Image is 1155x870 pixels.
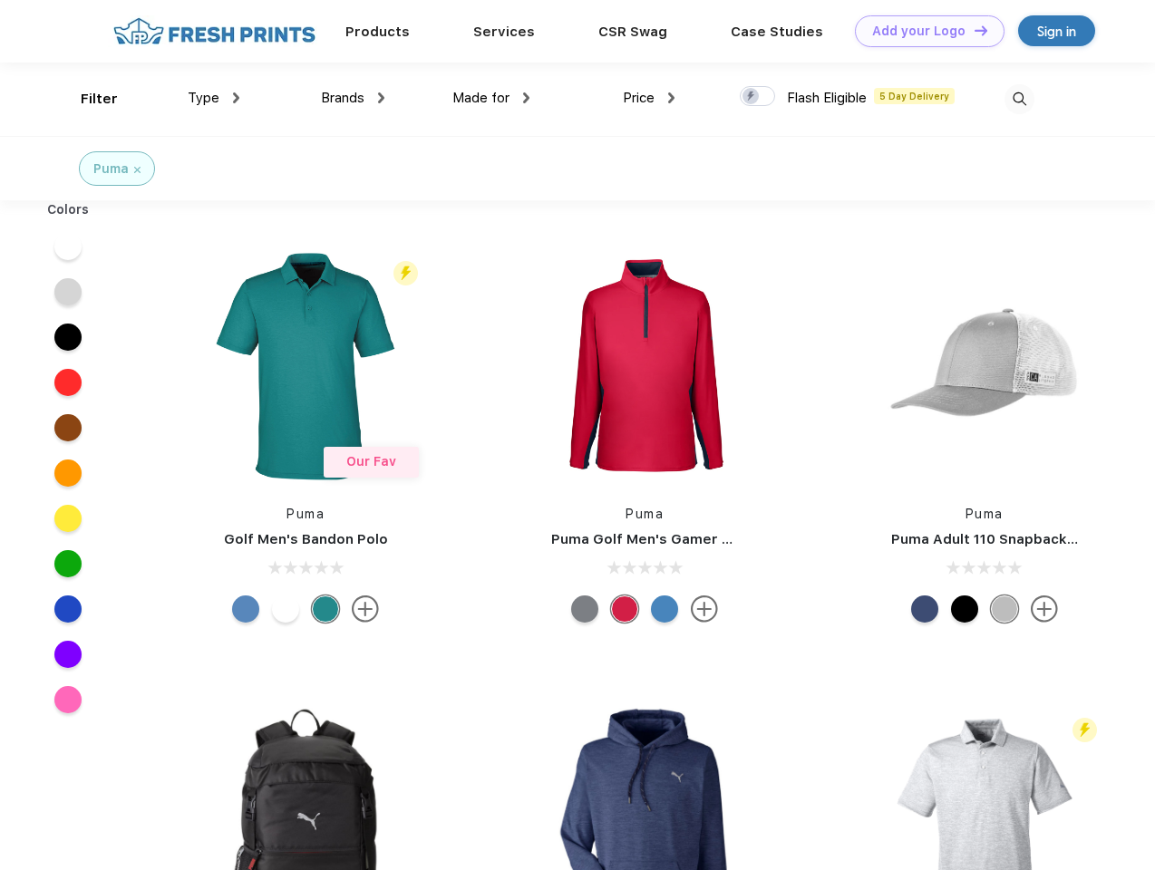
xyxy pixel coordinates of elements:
[108,15,321,47] img: fo%20logo%202.webp
[188,90,219,106] span: Type
[81,89,118,110] div: Filter
[345,24,410,40] a: Products
[224,531,388,547] a: Golf Men's Bandon Polo
[651,595,678,623] div: Bright Cobalt
[523,92,529,103] img: dropdown.png
[1018,15,1095,46] a: Sign in
[551,531,838,547] a: Puma Golf Men's Gamer Golf Quarter-Zip
[975,25,987,35] img: DT
[93,159,129,179] div: Puma
[864,246,1105,487] img: func=resize&h=266
[34,200,103,219] div: Colors
[623,90,655,106] span: Price
[668,92,675,103] img: dropdown.png
[346,454,396,469] span: Our Fav
[312,595,339,623] div: Green Lagoon
[1072,718,1097,742] img: flash_active_toggle.svg
[874,88,955,104] span: 5 Day Delivery
[1031,595,1058,623] img: more.svg
[286,507,325,521] a: Puma
[991,595,1018,623] div: Quarry with Brt Whit
[272,595,299,623] div: Bright White
[524,246,765,487] img: func=resize&h=266
[611,595,638,623] div: Ski Patrol
[232,595,259,623] div: Lake Blue
[185,246,426,487] img: func=resize&h=266
[966,507,1004,521] a: Puma
[1037,21,1076,42] div: Sign in
[691,595,718,623] img: more.svg
[598,24,667,40] a: CSR Swag
[378,92,384,103] img: dropdown.png
[233,92,239,103] img: dropdown.png
[872,24,966,39] div: Add your Logo
[452,90,510,106] span: Made for
[473,24,535,40] a: Services
[571,595,598,623] div: Quiet Shade
[321,90,364,106] span: Brands
[1005,84,1034,114] img: desktop_search.svg
[626,507,664,521] a: Puma
[393,261,418,285] img: flash_active_toggle.svg
[951,595,978,623] div: Pma Blk Pma Blk
[134,167,141,173] img: filter_cancel.svg
[787,90,867,106] span: Flash Eligible
[911,595,938,623] div: Peacoat Qut Shd
[352,595,379,623] img: more.svg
